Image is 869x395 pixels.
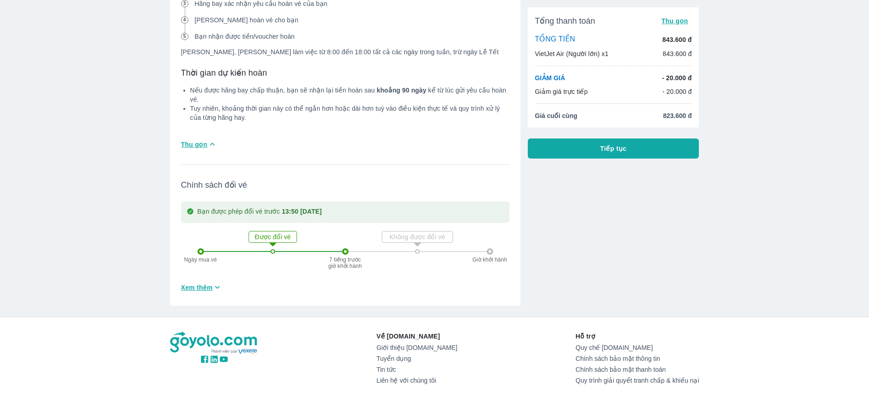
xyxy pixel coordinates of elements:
[376,332,457,341] p: Về [DOMAIN_NAME]
[198,207,322,217] p: Bạn được phép đổi vé trước
[535,49,609,58] p: VietJet Air (Người lớn) x1
[182,0,188,7] p: 3
[250,232,296,241] p: Được đổi vé
[181,140,208,149] span: Thu gọn
[535,15,595,26] span: Tổng thanh toán
[377,87,427,94] strong: khoảng 90 ngày
[658,15,692,27] button: Thu gọn
[576,377,699,384] a: Quy trình giải quyết tranh chấp & khiếu nại
[600,144,627,153] span: Tiếp tục
[663,49,692,58] p: 843.600 đ
[576,355,699,362] a: Chính sách bảo mật thông tin
[327,256,364,269] p: 7 tiếng trước giờ khởi hành
[190,104,510,122] li: Tuy nhiên, khoảng thời gian này có thể ngắn hơn hoặc dài hơn tuỳ vào điều kiện thực tế và quy trì...
[535,35,575,45] p: TỔNG TIỀN
[383,232,452,241] p: Không được đổi vé
[376,344,457,351] a: Giới thiệu [DOMAIN_NAME]
[662,35,692,44] p: 843.600 đ
[195,32,295,41] p: Bạn nhận được tiền/voucher hoàn
[181,180,510,190] span: Chính sách đổi vé
[181,47,510,56] p: [PERSON_NAME], [PERSON_NAME] làm việc từ 8:00 đến 18:00 tất cả các ngày trong tuần, trừ ngày Lễ Tết
[663,111,692,120] span: 823.600 đ
[177,137,221,152] button: Thu gọn
[535,87,588,96] p: Giảm giá trực tiếp
[535,111,578,120] span: Giá cuối cùng
[190,86,510,104] li: Nếu được hãng bay chấp thuận, bạn sẽ nhận lại tiền hoàn sau kể từ lúc gửi yêu cầu hoàn vé.
[182,17,188,23] p: 4
[576,332,699,341] p: Hỗ trợ
[576,344,699,351] a: Quy chế [DOMAIN_NAME]
[576,366,699,373] a: Chính sách bảo mật thanh toán
[180,256,221,263] p: Ngày mua vé
[282,208,322,215] strong: 13:50 [DATE]
[195,15,299,25] p: [PERSON_NAME] hoàn vé cho bạn
[181,283,213,292] span: Xem thêm
[662,87,692,96] p: - 20.000 đ
[182,33,188,40] p: 5
[181,67,510,78] p: Thời gian dự kiến hoàn
[376,355,457,362] a: Tuyển dụng
[376,377,457,384] a: Liên hệ với chúng tôi
[177,280,226,295] button: Xem thêm
[376,366,457,373] a: Tin tức
[662,73,692,82] p: - 20.000 đ
[535,73,565,82] p: GIẢM GIÁ
[469,256,510,263] p: Giờ khởi hành
[661,17,688,25] span: Thu gọn
[528,139,699,159] button: Tiếp tục
[170,332,259,354] img: logo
